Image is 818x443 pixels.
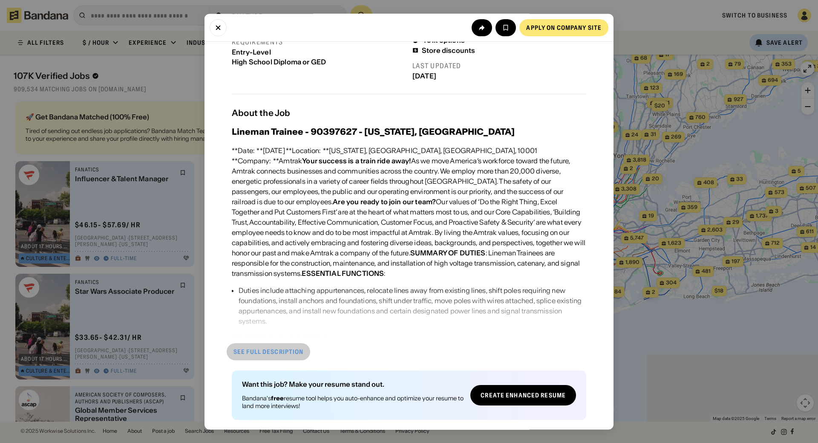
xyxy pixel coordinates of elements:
[422,46,475,55] div: Store discounts
[232,334,328,342] div: MINIMUM QUALIFICATIONS
[242,381,464,388] div: Want this job? Make your resume stand out.
[302,156,411,165] div: Your success is a train ride away!
[412,61,586,70] div: Last updated
[232,333,330,343] div: :
[271,394,284,402] b: free
[232,38,406,46] div: Requirements
[232,48,406,56] div: Entry-Level
[242,394,464,410] div: Bandana's resume tool helps you auto-enhance and optimize your resume to land more interviews!
[302,269,384,278] div: ESSENTIAL FUNCTIONS
[481,392,566,398] div: Create Enhanced Resume
[233,349,303,355] div: See full description
[232,58,406,66] div: High School Diploma or GED
[412,72,586,80] div: [DATE]
[410,249,486,257] div: SUMMARY OF DUTIES
[210,19,227,36] button: Close
[333,197,436,206] div: Are you ready to join our team?
[526,24,602,30] div: Apply on company site
[239,285,586,326] div: Duties include attaching appurtenances, relocate lines away from existing lines, shift poles requ...
[232,145,586,278] div: **Date: **[DATE] **Location: **[US_STATE], [GEOGRAPHIC_DATA], [GEOGRAPHIC_DATA], 10001 **Company:...
[232,125,515,139] h3: Lineman Trainee - 90397627 - [US_STATE], [GEOGRAPHIC_DATA]
[232,108,586,118] div: About the Job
